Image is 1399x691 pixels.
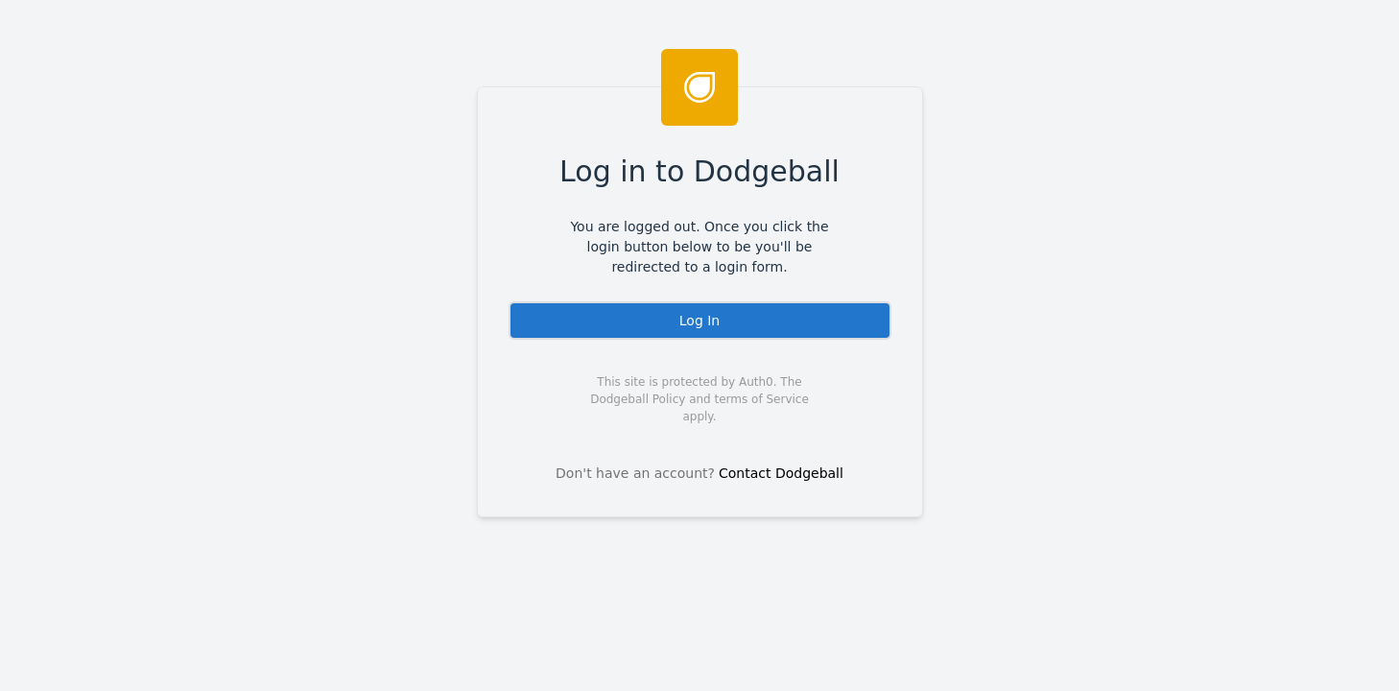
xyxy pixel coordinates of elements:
a: Contact Dodgeball [719,465,843,481]
span: Log in to Dodgeball [559,150,840,193]
div: Log In [509,301,891,340]
span: You are logged out. Once you click the login button below to be you'll be redirected to a login f... [557,217,843,277]
span: Don't have an account? [556,464,715,484]
span: This site is protected by Auth0. The Dodgeball Policy and terms of Service apply. [574,373,826,425]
